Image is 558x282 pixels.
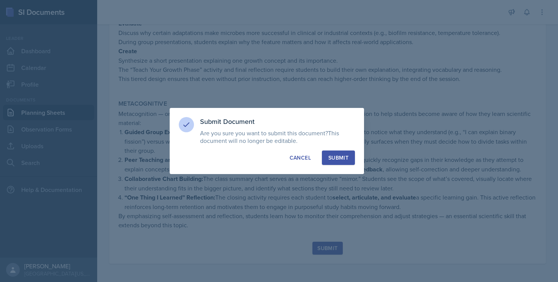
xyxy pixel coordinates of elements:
p: Are you sure you want to submit this document? [200,129,355,144]
div: Cancel [290,154,311,162]
div: Submit [328,154,348,162]
h3: Submit Document [200,117,355,126]
button: Cancel [283,151,317,165]
button: Submit [322,151,355,165]
span: This document will no longer be editable. [200,129,339,145]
